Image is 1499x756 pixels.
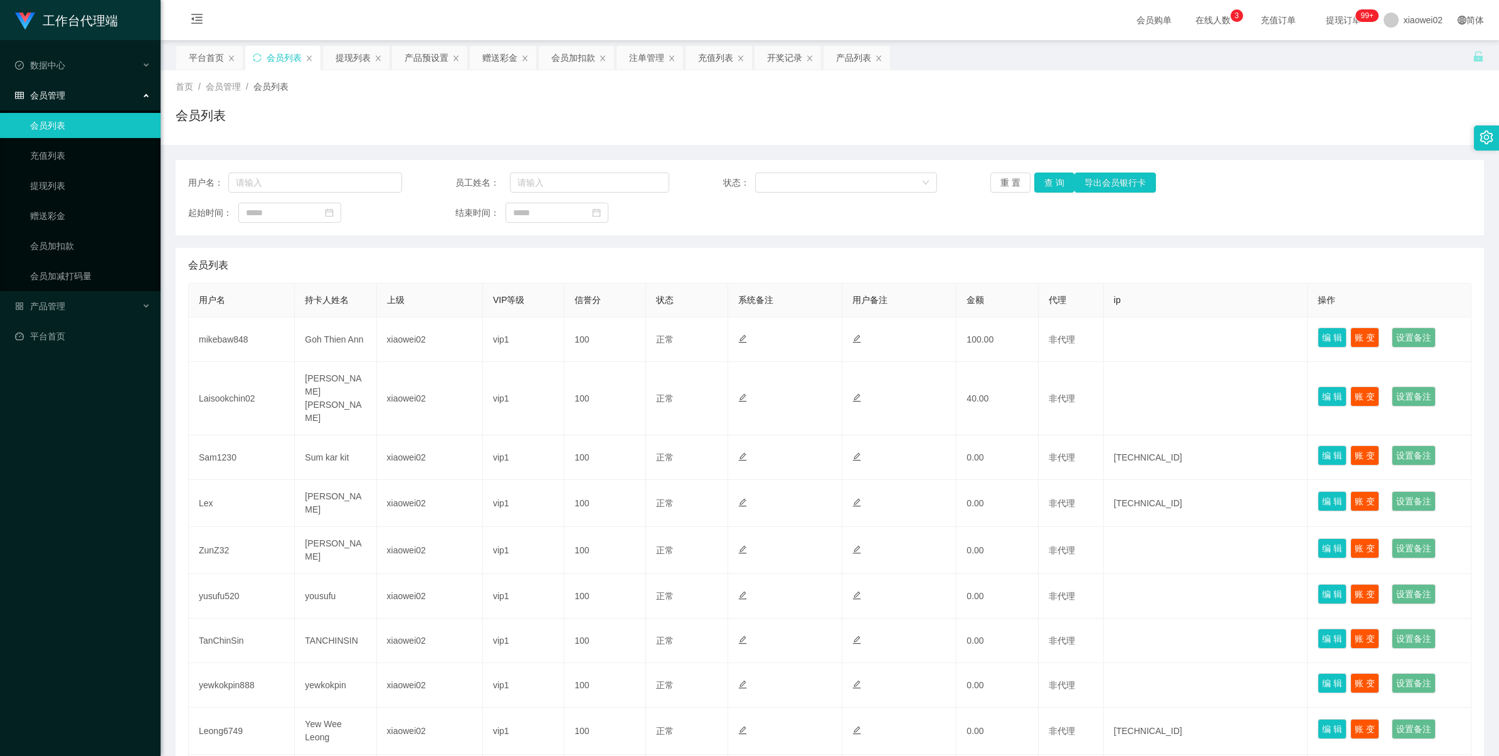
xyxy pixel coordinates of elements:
[564,362,646,435] td: 100
[295,708,376,755] td: Yew Wee Leong
[1049,726,1075,736] span: 非代理
[189,46,224,70] div: 平台首页
[30,233,151,258] a: 会员加扣款
[15,13,35,30] img: logo.9652507e.png
[875,55,882,62] i: 图标: close
[188,206,238,220] span: 起始时间：
[483,663,564,708] td: vip1
[483,435,564,480] td: vip1
[189,619,295,663] td: TanChinSin
[1049,498,1075,508] span: 非代理
[656,726,674,736] span: 正常
[738,393,747,402] i: 图标: edit
[510,173,669,193] input: 请输入
[295,480,376,527] td: [PERSON_NAME]
[1318,295,1335,305] span: 操作
[295,317,376,362] td: Goh Thien Ann
[852,591,861,600] i: 图标: edit
[15,60,65,70] span: 数据中心
[738,636,747,644] i: 图标: edit
[1034,173,1074,193] button: 查 询
[592,208,601,217] i: 图标: calendar
[295,527,376,574] td: [PERSON_NAME]
[564,619,646,663] td: 100
[1392,719,1436,739] button: 设置备注
[305,295,349,305] span: 持卡人姓名
[15,302,24,311] i: 图标: appstore-o
[564,435,646,480] td: 100
[1350,673,1379,693] button: 账 变
[1350,629,1379,649] button: 账 变
[228,55,235,62] i: 图标: close
[956,619,1038,663] td: 0.00
[738,591,747,600] i: 图标: edit
[564,663,646,708] td: 100
[295,574,376,619] td: yousufu
[206,82,241,92] span: 会员管理
[377,435,483,480] td: xiaowei02
[189,708,295,755] td: Leong6749
[564,317,646,362] td: 100
[738,498,747,507] i: 图标: edit
[1392,673,1436,693] button: 设置备注
[377,527,483,574] td: xiaowei02
[1049,295,1066,305] span: 代理
[956,480,1038,527] td: 0.00
[852,726,861,735] i: 图标: edit
[521,55,529,62] i: 图标: close
[723,176,755,189] span: 状态：
[956,574,1038,619] td: 0.00
[15,15,118,25] a: 工作台代理端
[189,435,295,480] td: Sam1230
[656,591,674,601] span: 正常
[483,480,564,527] td: vip1
[15,61,24,70] i: 图标: check-circle-o
[738,680,747,689] i: 图标: edit
[1318,538,1347,558] button: 编 辑
[1318,445,1347,466] button: 编 辑
[852,680,861,689] i: 图标: edit
[551,46,595,70] div: 会员加扣款
[1318,491,1347,511] button: 编 辑
[483,574,564,619] td: vip1
[43,1,118,41] h1: 工作台代理端
[1392,538,1436,558] button: 设置备注
[1392,584,1436,604] button: 设置备注
[267,46,302,70] div: 会员列表
[452,55,460,62] i: 图标: close
[767,46,802,70] div: 开奖记录
[188,176,228,189] span: 用户名：
[1234,9,1239,22] p: 3
[564,480,646,527] td: 100
[1049,334,1075,344] span: 非代理
[1318,719,1347,739] button: 编 辑
[30,203,151,228] a: 赠送彩金
[656,393,674,403] span: 正常
[30,173,151,198] a: 提现列表
[1356,9,1379,22] sup: 1142
[1049,393,1075,403] span: 非代理
[629,46,664,70] div: 注单管理
[956,317,1038,362] td: 100.00
[15,91,24,100] i: 图标: table
[1254,16,1302,24] span: 充值订单
[852,393,861,402] i: 图标: edit
[852,295,887,305] span: 用户备注
[305,55,313,62] i: 图标: close
[15,90,65,100] span: 会员管理
[1392,629,1436,649] button: 设置备注
[1318,629,1347,649] button: 编 辑
[1104,480,1308,527] td: [TECHNICAL_ID]
[176,82,193,92] span: 首页
[1392,491,1436,511] button: 设置备注
[1350,538,1379,558] button: 账 变
[455,206,506,220] span: 结束时间：
[189,574,295,619] td: yusufu520
[1049,680,1075,690] span: 非代理
[1392,327,1436,348] button: 设置备注
[956,527,1038,574] td: 0.00
[295,362,376,435] td: [PERSON_NAME] [PERSON_NAME]
[1350,584,1379,604] button: 账 变
[176,106,226,125] h1: 会员列表
[1350,491,1379,511] button: 账 变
